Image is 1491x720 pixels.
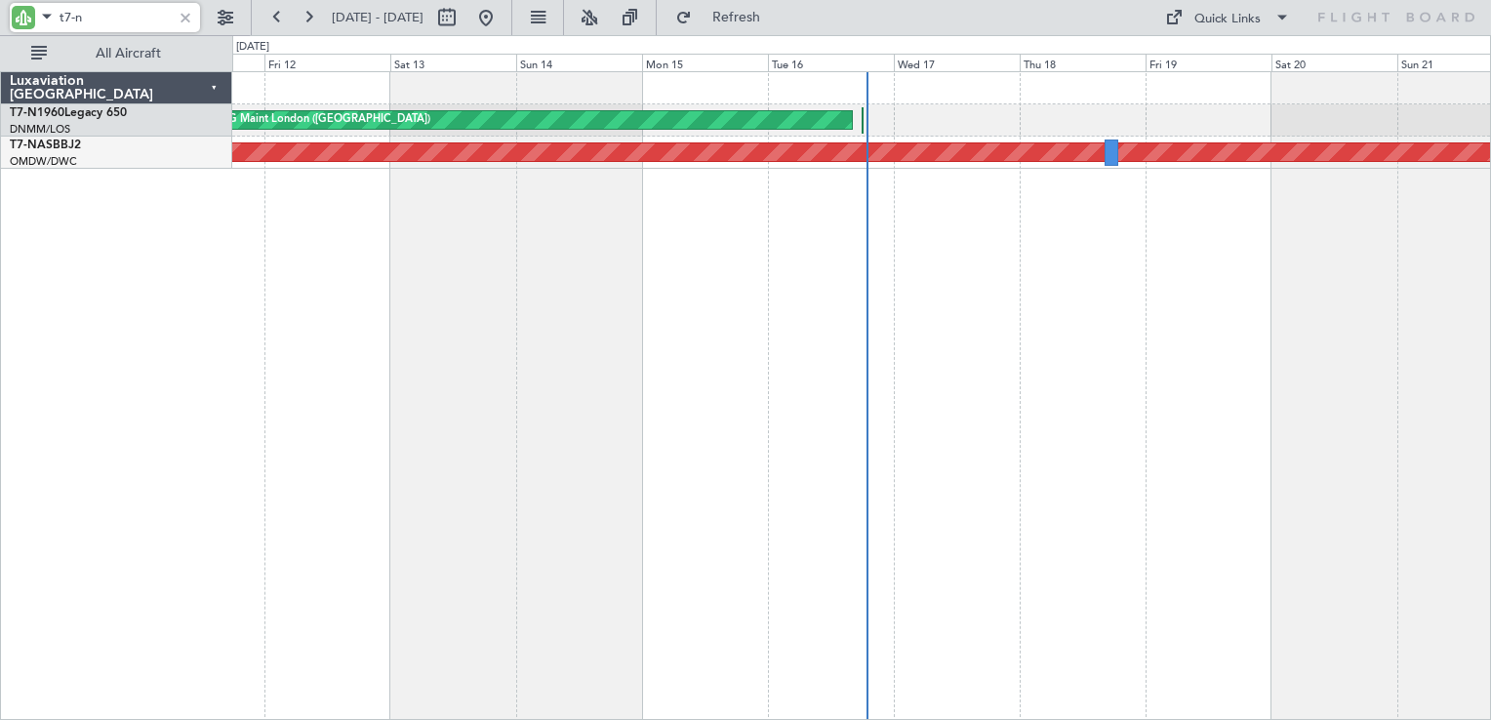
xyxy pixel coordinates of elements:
button: Quick Links [1155,2,1300,33]
div: Mon 15 [642,54,768,71]
input: A/C (Reg. or Type) [60,3,172,32]
div: Quick Links [1194,10,1261,29]
div: [DATE] [236,39,269,56]
a: DNMM/LOS [10,122,70,137]
div: Sun 14 [516,54,642,71]
div: Wed 17 [894,54,1020,71]
div: Fri 12 [264,54,390,71]
a: T7-N1960Legacy 650 [10,107,127,119]
button: Refresh [666,2,784,33]
span: T7-NAS [10,140,53,151]
a: T7-NASBBJ2 [10,140,81,151]
div: Thu 18 [1020,54,1146,71]
div: Fri 19 [1146,54,1271,71]
span: [DATE] - [DATE] [332,9,423,26]
div: Sat 20 [1271,54,1397,71]
a: OMDW/DWC [10,154,77,169]
button: All Aircraft [21,38,212,69]
div: Tue 16 [768,54,894,71]
div: Sat 13 [390,54,516,71]
div: AOG Maint London ([GEOGRAPHIC_DATA]) [212,105,430,135]
span: All Aircraft [51,47,206,60]
span: T7-N1960 [10,107,64,119]
span: Refresh [696,11,778,24]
